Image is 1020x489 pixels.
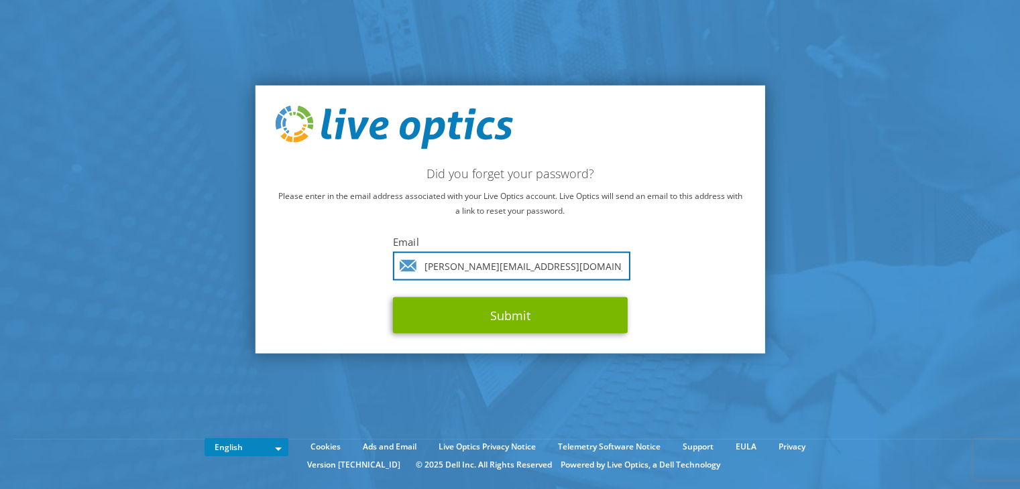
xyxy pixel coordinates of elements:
[673,439,724,454] a: Support
[726,439,767,454] a: EULA
[561,458,720,472] li: Powered by Live Optics, a Dell Technology
[275,189,745,218] p: Please enter in the email address associated with your Live Optics account. Live Optics will send...
[769,439,815,454] a: Privacy
[353,439,427,454] a: Ads and Email
[548,439,671,454] a: Telemetry Software Notice
[409,458,559,472] li: © 2025 Dell Inc. All Rights Reserved
[429,439,546,454] a: Live Optics Privacy Notice
[300,439,351,454] a: Cookies
[275,166,745,181] h2: Did you forget your password?
[275,105,512,149] img: live_optics_svg.svg
[300,458,407,472] li: Version [TECHNICAL_ID]
[393,235,628,249] label: Email
[393,297,628,334] button: Submit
